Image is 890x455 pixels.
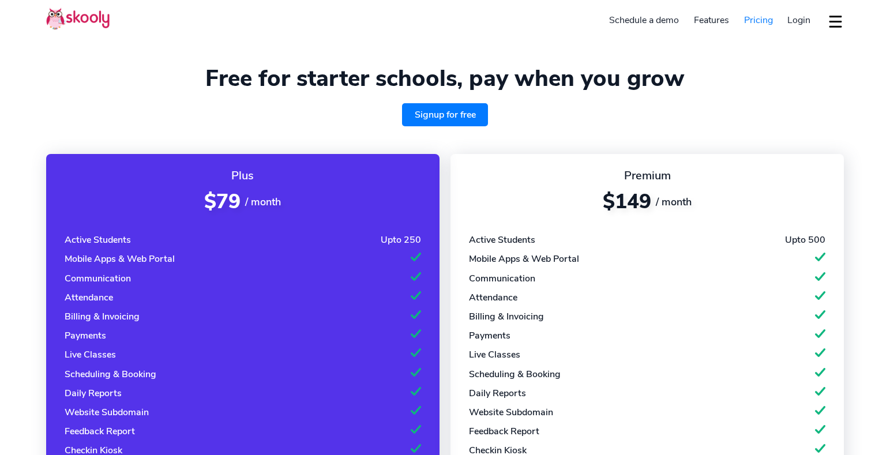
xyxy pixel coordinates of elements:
a: Schedule a demo [602,11,687,29]
div: Feedback Report [65,425,135,438]
a: Login [780,11,818,29]
span: Pricing [744,14,773,27]
span: / month [245,195,281,209]
div: Upto 500 [785,234,825,246]
div: Communication [469,272,535,285]
div: Live Classes [469,348,520,361]
div: Scheduling & Booking [65,368,156,381]
div: Live Classes [65,348,116,361]
a: Features [686,11,737,29]
button: dropdown menu [827,8,844,35]
span: $149 [603,188,651,215]
div: Attendance [469,291,517,304]
div: Premium [469,168,825,183]
div: Mobile Apps & Web Portal [469,253,579,265]
div: Communication [65,272,131,285]
div: Website Subdomain [65,406,149,419]
div: Mobile Apps & Web Portal [65,253,175,265]
div: Active Students [65,234,131,246]
div: Daily Reports [469,387,526,400]
a: Pricing [737,11,780,29]
img: Skooly [46,7,110,30]
div: Scheduling & Booking [469,368,561,381]
div: Website Subdomain [469,406,553,419]
div: Upto 250 [381,234,421,246]
span: / month [656,195,692,209]
div: Attendance [65,291,113,304]
a: Signup for free [402,103,489,126]
div: Payments [469,329,510,342]
h1: Free for starter schools, pay when you grow [46,65,844,92]
div: Payments [65,329,106,342]
div: Daily Reports [65,387,122,400]
div: Feedback Report [469,425,539,438]
span: $79 [204,188,241,215]
div: Billing & Invoicing [469,310,544,323]
div: Billing & Invoicing [65,310,140,323]
div: Active Students [469,234,535,246]
div: Plus [65,168,421,183]
span: Login [787,14,810,27]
